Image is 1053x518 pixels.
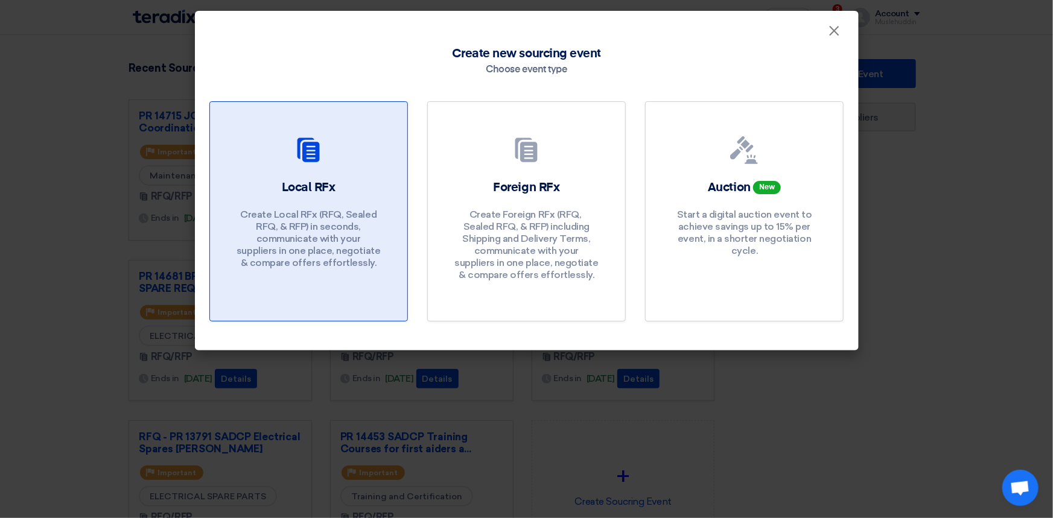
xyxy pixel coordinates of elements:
font: Local RFx [282,182,336,194]
font: × [829,22,841,46]
font: Start a digital auction event to achieve savings up to 15% per event, in a shorter negotiation cy... [677,209,812,256]
a: Auction New Start a digital auction event to achieve savings up to 15% per event, in a shorter ne... [645,101,844,321]
font: Auction [708,182,751,194]
font: Create Local RFx (RFQ, ​​Sealed RFQ, & RFP) in seconds, communicate with your suppliers in one pl... [237,209,380,268]
button: Close [819,19,850,43]
font: Create Foreign RFx (RFQ, ​​Sealed RFQ, & RFP) including Shipping and Delivery Terms, communicate ... [454,209,598,280]
font: Foreign RFx [494,182,560,194]
font: Choose event type [486,65,567,75]
font: Create new sourcing event [452,48,601,60]
font: New [759,184,775,191]
a: Local RFx Create Local RFx (RFQ, ​​Sealed RFQ, & RFP) in seconds, communicate with your suppliers... [209,101,408,321]
a: Foreign RFx Create Foreign RFx (RFQ, ​​Sealed RFQ, & RFP) including Shipping and Delivery Terms, ... [427,101,626,321]
div: Open chat [1002,470,1039,506]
